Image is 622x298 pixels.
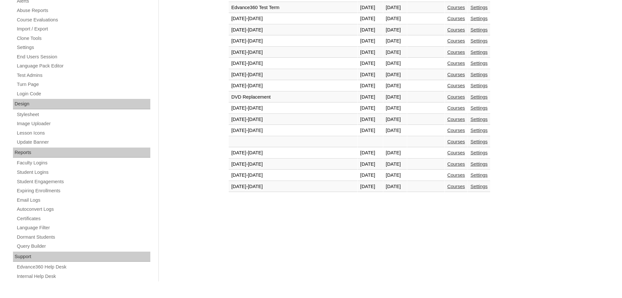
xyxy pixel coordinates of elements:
td: [DATE] [383,2,407,13]
a: Courses [447,72,465,77]
a: Edvance360 Help Desk [16,263,150,271]
td: [DATE] [383,80,407,91]
td: [DATE]-[DATE] [229,58,357,69]
a: Courses [447,16,465,21]
a: Settings [470,72,488,77]
a: Test Admins [16,71,150,79]
td: [DATE]-[DATE] [229,25,357,36]
a: Settings [470,61,488,66]
td: [DATE] [383,103,407,114]
td: [DATE] [358,36,383,47]
a: Courses [447,38,465,43]
a: Settings [470,83,488,88]
td: [DATE] [358,170,383,181]
a: Courses [447,61,465,66]
a: Settings [470,105,488,111]
td: [DATE] [383,170,407,181]
td: [DATE]-[DATE] [229,148,357,159]
a: Autoconvert Logs [16,205,150,213]
td: [DATE] [358,69,383,80]
a: Settings [470,184,488,189]
td: [DATE] [358,58,383,69]
a: Expiring Enrollments [16,187,150,195]
a: Courses [447,150,465,155]
a: Settings [470,5,488,10]
div: Design [13,99,150,109]
a: Courses [447,117,465,122]
a: Course Evaluations [16,16,150,24]
td: [DATE] [358,181,383,192]
a: Settings [470,16,488,21]
a: Courses [447,27,465,32]
a: End Users Session [16,53,150,61]
a: Import / Export [16,25,150,33]
td: [DATE]-[DATE] [229,125,357,136]
a: Clone Tools [16,34,150,42]
td: [DATE] [383,36,407,47]
td: [DATE] [358,92,383,103]
a: Settings [16,43,150,52]
td: [DATE]-[DATE] [229,103,357,114]
td: [DATE]-[DATE] [229,181,357,192]
td: [DATE]-[DATE] [229,36,357,47]
td: [DATE] [383,148,407,159]
td: [DATE]-[DATE] [229,114,357,125]
td: [DATE] [383,47,407,58]
td: [DATE]-[DATE] [229,80,357,91]
td: [DATE]-[DATE] [229,47,357,58]
td: [DATE]-[DATE] [229,13,357,24]
td: [DATE] [383,13,407,24]
a: Settings [470,139,488,144]
a: Email Logs [16,196,150,204]
a: Faculty Logins [16,159,150,167]
a: Settings [470,128,488,133]
a: Settings [470,161,488,167]
a: Settings [470,50,488,55]
a: Certificates [16,215,150,223]
a: Student Engagements [16,178,150,186]
a: Abuse Reports [16,6,150,15]
td: [DATE] [358,114,383,125]
td: [DATE] [383,159,407,170]
a: Query Builder [16,242,150,250]
a: Courses [447,5,465,10]
td: [DATE] [383,25,407,36]
a: Courses [447,50,465,55]
a: Stylesheet [16,111,150,119]
td: [DATE] [383,114,407,125]
a: Settings [470,38,488,43]
td: [DATE]-[DATE] [229,170,357,181]
a: Turn Page [16,80,150,89]
a: Image Uploader [16,120,150,128]
td: [DATE] [383,181,407,192]
a: Settings [470,27,488,32]
td: [DATE]-[DATE] [229,69,357,80]
td: [DATE]-[DATE] [229,159,357,170]
a: Settings [470,94,488,100]
a: Courses [447,139,465,144]
a: Student Logins [16,168,150,176]
a: Dormant Students [16,233,150,241]
td: [DATE] [383,125,407,136]
a: Internal Help Desk [16,272,150,280]
td: [DATE] [358,125,383,136]
td: [DATE] [358,2,383,13]
a: Courses [447,94,465,100]
a: Settings [470,173,488,178]
a: Courses [447,83,465,88]
a: Courses [447,184,465,189]
td: [DATE] [358,80,383,91]
div: Support [13,252,150,262]
a: Courses [447,161,465,167]
td: [DATE] [358,159,383,170]
a: Update Banner [16,138,150,146]
a: Settings [470,150,488,155]
td: [DATE] [358,148,383,159]
a: Courses [447,128,465,133]
td: Edvance360 Test Term [229,2,357,13]
td: DVD Replacement [229,92,357,103]
a: Settings [470,117,488,122]
a: Courses [447,105,465,111]
div: Reports [13,148,150,158]
td: [DATE] [383,69,407,80]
